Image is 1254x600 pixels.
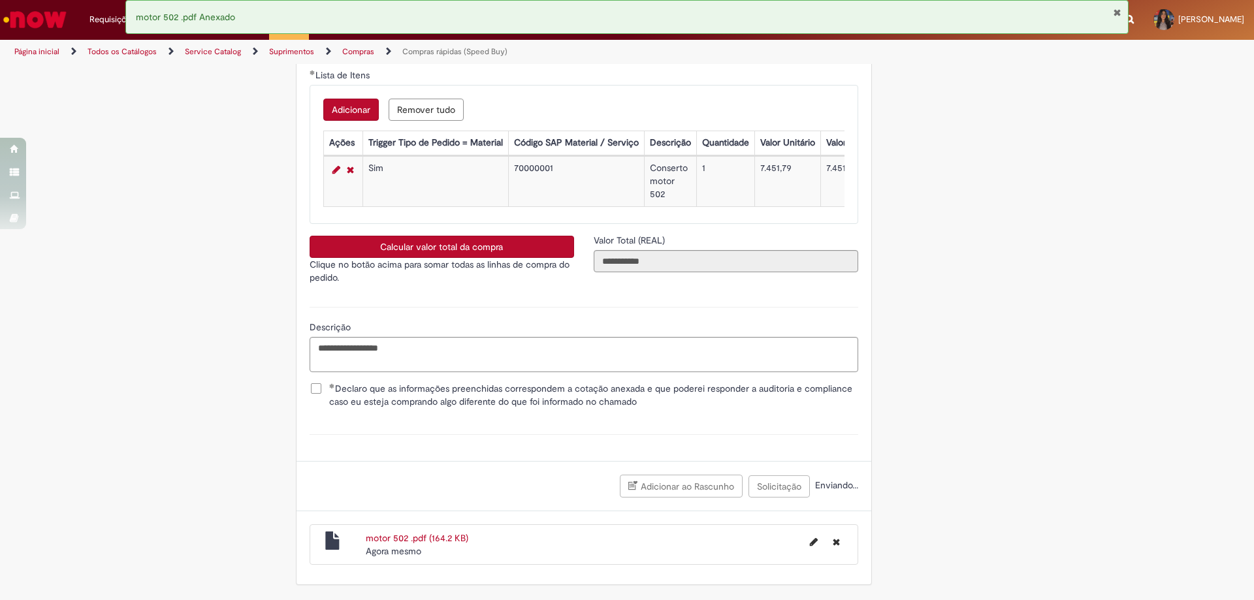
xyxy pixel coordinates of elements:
td: Sim [362,157,508,207]
time: 01/09/2025 10:25:44 [366,545,421,557]
button: Remove all rows for Lista de Itens [389,99,464,121]
th: Valor Total Moeda [820,131,904,155]
a: Service Catalog [185,46,241,57]
button: Add a row for Lista de Itens [323,99,379,121]
span: Enviando... [812,479,858,491]
span: Obrigatório Preenchido [329,383,335,388]
th: Ações [323,131,362,155]
td: 7.451,79 [754,157,820,207]
th: Quantidade [696,131,754,155]
a: Página inicial [14,46,59,57]
ul: Trilhas de página [10,40,826,64]
p: Clique no botão acima para somar todas as linhas de compra do pedido. [310,258,574,284]
th: Descrição [644,131,696,155]
a: Remover linha 1 [344,162,357,178]
img: ServiceNow [1,7,69,33]
input: Valor Total (REAL) [594,250,858,272]
td: 70000001 [508,157,644,207]
td: 1 [696,157,754,207]
button: Editar nome de arquivo motor 502 .pdf [802,531,826,552]
span: Lista de Itens [315,69,372,81]
span: Somente leitura - Valor Total (REAL) [594,234,667,246]
button: Calcular valor total da compra [310,236,574,258]
span: [PERSON_NAME] [1178,14,1244,25]
a: Compras [342,46,374,57]
a: motor 502 .pdf (164.2 KB) [366,532,468,544]
a: Editar Linha 1 [329,162,344,178]
span: Descrição [310,321,353,333]
a: Todos os Catálogos [88,46,157,57]
textarea: Descrição [310,337,858,372]
button: Excluir motor 502 .pdf [825,531,848,552]
a: Compras rápidas (Speed Buy) [402,46,507,57]
th: Trigger Tipo de Pedido = Material [362,131,508,155]
th: Valor Unitário [754,131,820,155]
a: Suprimentos [269,46,314,57]
span: Requisições [89,13,135,26]
span: Declaro que as informações preenchidas correspondem a cotação anexada e que poderei responder a a... [329,382,858,408]
span: motor 502 .pdf Anexado [136,11,235,23]
td: Conserto motor 502 [644,157,696,207]
span: Agora mesmo [366,545,421,557]
span: Obrigatório Preenchido [310,70,315,75]
th: Código SAP Material / Serviço [508,131,644,155]
label: Somente leitura - Valor Total (REAL) [594,234,667,247]
td: 7.451,79 [820,157,904,207]
button: Fechar Notificação [1113,7,1121,18]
